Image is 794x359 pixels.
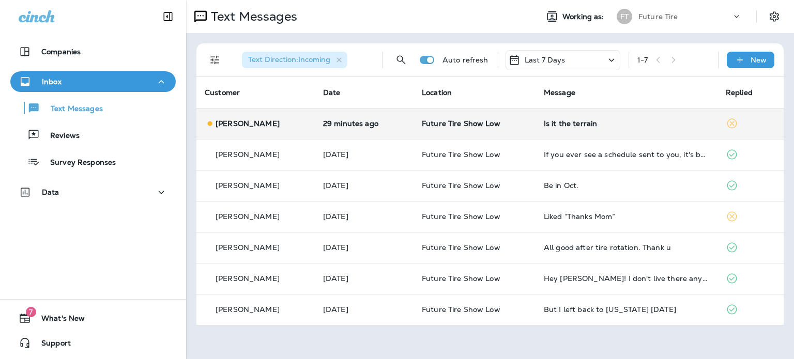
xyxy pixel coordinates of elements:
[422,119,500,128] span: Future Tire Show Low
[216,181,280,190] p: [PERSON_NAME]
[617,9,632,24] div: FT
[544,243,709,252] div: All good after tire rotation. Thank u
[216,305,280,314] p: [PERSON_NAME]
[216,119,280,128] p: [PERSON_NAME]
[525,56,566,64] p: Last 7 Days
[42,188,59,196] p: Data
[10,333,176,353] button: Support
[205,50,225,70] button: Filters
[10,151,176,173] button: Survey Responses
[422,243,500,252] span: Future Tire Show Low
[10,182,176,202] button: Data
[422,212,500,221] span: Future Tire Show Low
[726,88,753,97] span: Replied
[323,119,405,128] p: Sep 8, 2025 08:31 AM
[422,274,500,283] span: Future Tire Show Low
[323,305,405,314] p: Sep 1, 2025 11:16 PM
[242,52,347,68] div: Text Direction:Incoming
[638,12,678,21] p: Future Tire
[765,7,784,26] button: Settings
[10,308,176,329] button: 7What's New
[323,274,405,283] p: Sep 2, 2025 08:23 AM
[216,212,280,221] p: [PERSON_NAME]
[42,77,62,86] p: Inbox
[40,104,103,114] p: Text Messages
[26,307,36,317] span: 7
[637,56,648,64] div: 1 - 7
[422,305,500,314] span: Future Tire Show Low
[216,274,280,283] p: [PERSON_NAME]
[31,339,71,351] span: Support
[442,56,488,64] p: Auto refresh
[154,6,182,27] button: Collapse Sidebar
[544,212,709,221] div: Liked “Thanks Mom”
[422,88,452,97] span: Location
[544,181,709,190] div: Be in Oct.
[40,131,80,141] p: Reviews
[205,88,240,97] span: Customer
[751,56,767,64] p: New
[323,88,341,97] span: Date
[40,158,116,168] p: Survey Responses
[323,243,405,252] p: Sep 2, 2025 09:06 AM
[544,150,709,159] div: If you ever see a schedule sent to you, it's because I booked it for us. If you don't want to do ...
[248,55,330,64] span: Text Direction : Incoming
[422,181,500,190] span: Future Tire Show Low
[10,124,176,146] button: Reviews
[544,119,709,128] div: Is it the terrain
[562,12,606,21] span: Working as:
[391,50,411,70] button: Search Messages
[10,41,176,62] button: Companies
[323,150,405,159] p: Sep 5, 2025 09:13 AM
[216,150,280,159] p: [PERSON_NAME]
[323,181,405,190] p: Sep 5, 2025 08:40 AM
[216,243,280,252] p: [PERSON_NAME]
[31,314,85,326] span: What's New
[10,71,176,92] button: Inbox
[10,97,176,119] button: Text Messages
[422,150,500,159] span: Future Tire Show Low
[544,88,575,97] span: Message
[207,9,297,24] p: Text Messages
[544,305,709,314] div: But I left back to Indiana today
[544,274,709,283] div: Hey Dan! I don't live there anymore so please take me off your list. Deb
[41,48,81,56] p: Companies
[323,212,405,221] p: Sep 2, 2025 01:01 PM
